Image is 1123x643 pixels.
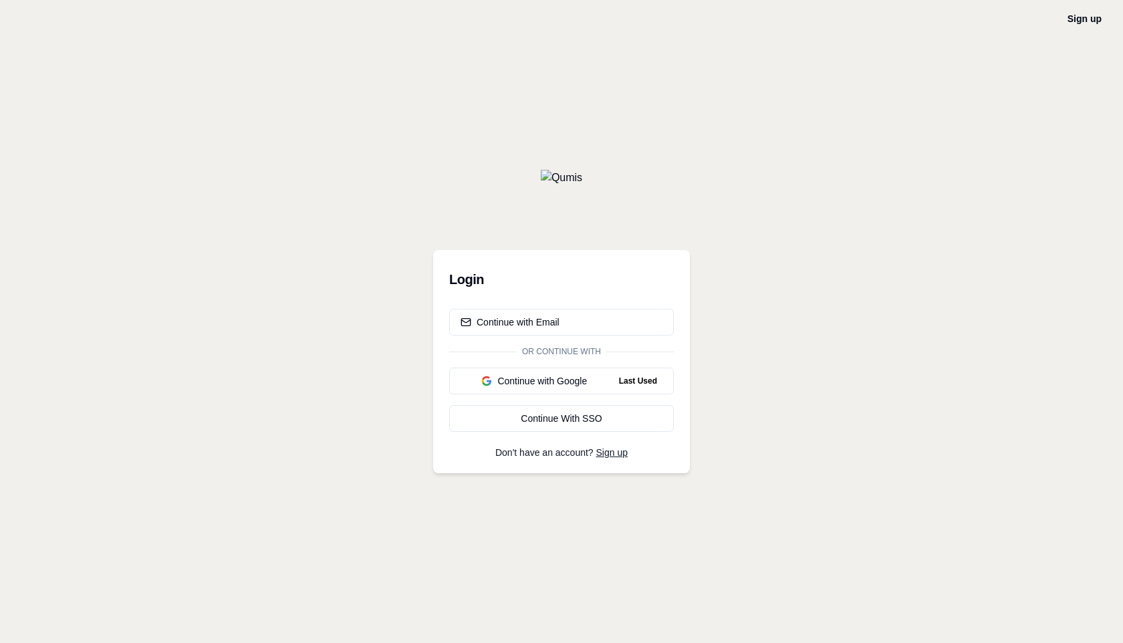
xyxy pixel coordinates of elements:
[461,412,662,425] div: Continue With SSO
[449,368,674,394] button: Continue with GoogleLast Used
[1068,13,1102,24] a: Sign up
[461,315,559,329] div: Continue with Email
[596,447,628,458] a: Sign up
[614,373,662,389] span: Last Used
[449,405,674,432] a: Continue With SSO
[449,448,674,457] p: Don't have an account?
[449,309,674,336] button: Continue with Email
[541,170,582,186] img: Qumis
[461,374,608,388] div: Continue with Google
[449,266,674,293] h3: Login
[517,346,606,357] span: Or continue with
